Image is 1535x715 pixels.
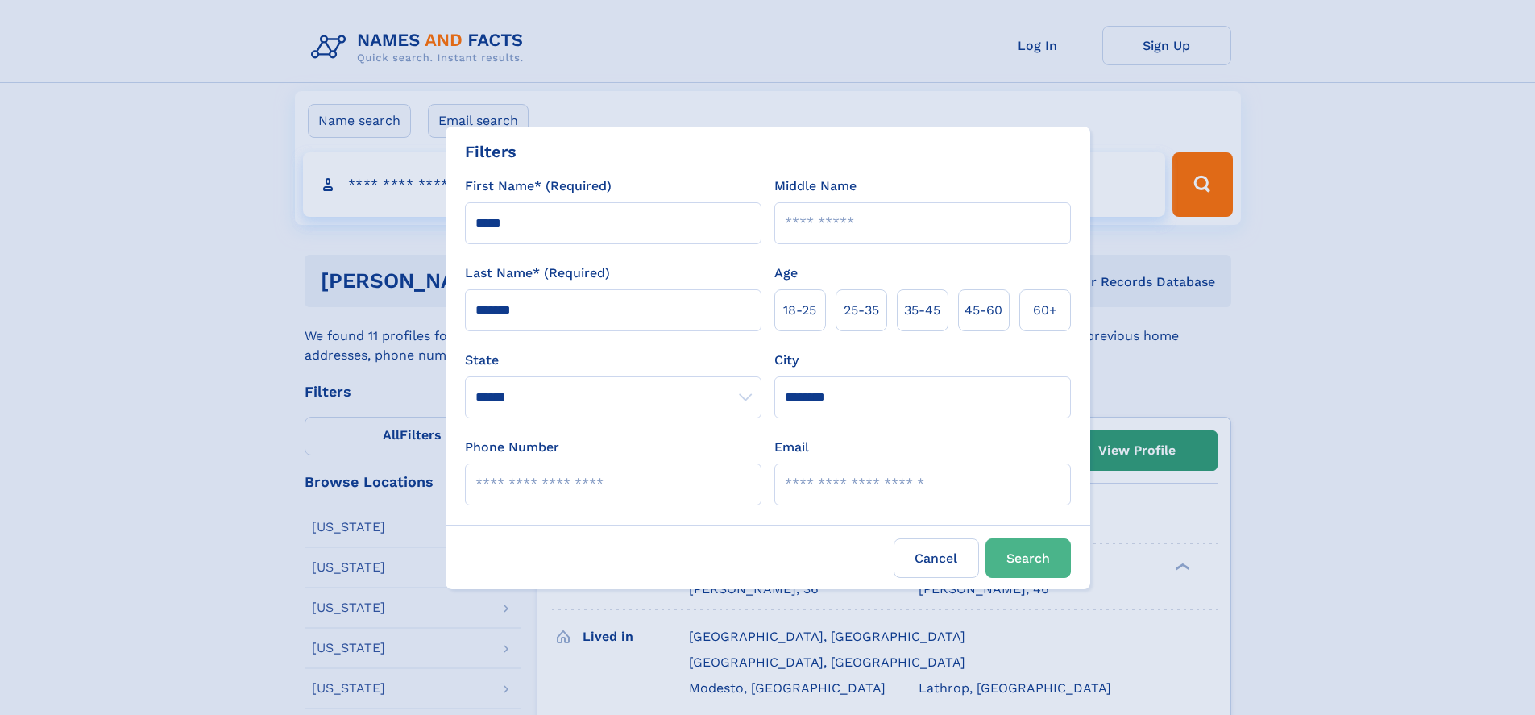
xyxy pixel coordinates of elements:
label: Last Name* (Required) [465,264,610,283]
span: 60+ [1033,301,1057,320]
span: 45‑60 [965,301,1002,320]
label: First Name* (Required) [465,177,612,196]
button: Search [985,538,1071,578]
label: Cancel [894,538,979,578]
label: Phone Number [465,438,559,457]
label: Email [774,438,809,457]
span: 35‑45 [904,301,940,320]
label: Age [774,264,798,283]
label: City [774,351,799,370]
span: 18‑25 [783,301,816,320]
div: Filters [465,139,517,164]
label: State [465,351,761,370]
label: Middle Name [774,177,857,196]
span: 25‑35 [844,301,879,320]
